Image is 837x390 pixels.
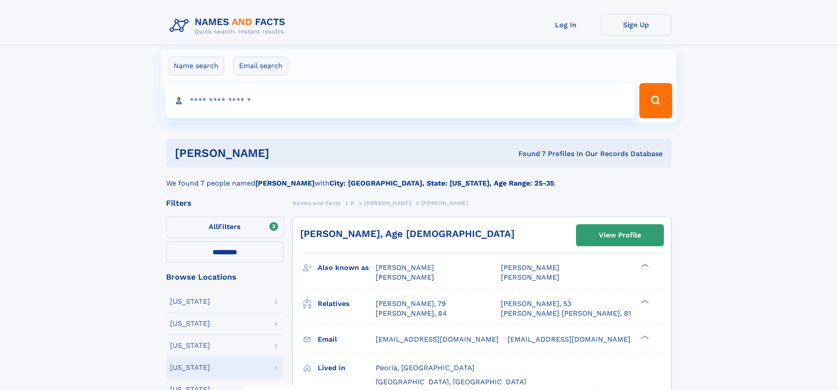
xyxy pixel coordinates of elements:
[376,263,434,272] span: [PERSON_NAME]
[318,296,376,311] h3: Relatives
[394,149,663,159] div: Found 7 Profiles In Our Records Database
[166,217,284,238] label: Filters
[376,364,475,372] span: Peoria, [GEOGRAPHIC_DATA]
[364,200,411,206] span: [PERSON_NAME]
[166,14,293,38] img: Logo Names and Facts
[531,14,601,36] a: Log In
[166,168,671,189] div: We found 7 people named with .
[165,83,636,118] input: search input
[330,179,554,187] b: City: [GEOGRAPHIC_DATA], State: [US_STATE], Age Range: 25-35
[166,273,284,281] div: Browse Locations
[168,57,224,75] label: Name search
[166,199,284,207] div: Filters
[233,57,288,75] label: Email search
[376,299,446,309] a: [PERSON_NAME], 79
[351,200,355,206] span: R
[209,222,218,231] span: All
[255,179,315,187] b: [PERSON_NAME]
[170,320,210,327] div: [US_STATE]
[376,335,499,343] span: [EMAIL_ADDRESS][DOMAIN_NAME]
[170,342,210,349] div: [US_STATE]
[318,361,376,375] h3: Lived in
[576,225,663,246] a: View Profile
[170,364,210,371] div: [US_STATE]
[639,299,649,304] div: ❯
[601,14,671,36] a: Sign Up
[376,378,526,386] span: [GEOGRAPHIC_DATA], [GEOGRAPHIC_DATA]
[293,197,341,208] a: Names and Facts
[318,260,376,275] h3: Also known as
[639,263,649,269] div: ❯
[507,335,630,343] span: [EMAIL_ADDRESS][DOMAIN_NAME]
[501,263,559,272] span: [PERSON_NAME]
[639,83,672,118] button: Search Button
[639,334,649,340] div: ❯
[170,298,210,305] div: [US_STATE]
[599,225,641,245] div: View Profile
[376,309,447,318] a: [PERSON_NAME], 84
[421,200,468,206] span: [PERSON_NAME]
[376,273,434,281] span: [PERSON_NAME]
[501,309,631,318] a: [PERSON_NAME] [PERSON_NAME], 81
[318,332,376,347] h3: Email
[501,299,571,309] a: [PERSON_NAME], 53
[300,228,515,239] a: [PERSON_NAME], Age [DEMOGRAPHIC_DATA]
[175,148,394,159] h1: [PERSON_NAME]
[501,273,559,281] span: [PERSON_NAME]
[351,197,355,208] a: R
[364,197,411,208] a: [PERSON_NAME]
